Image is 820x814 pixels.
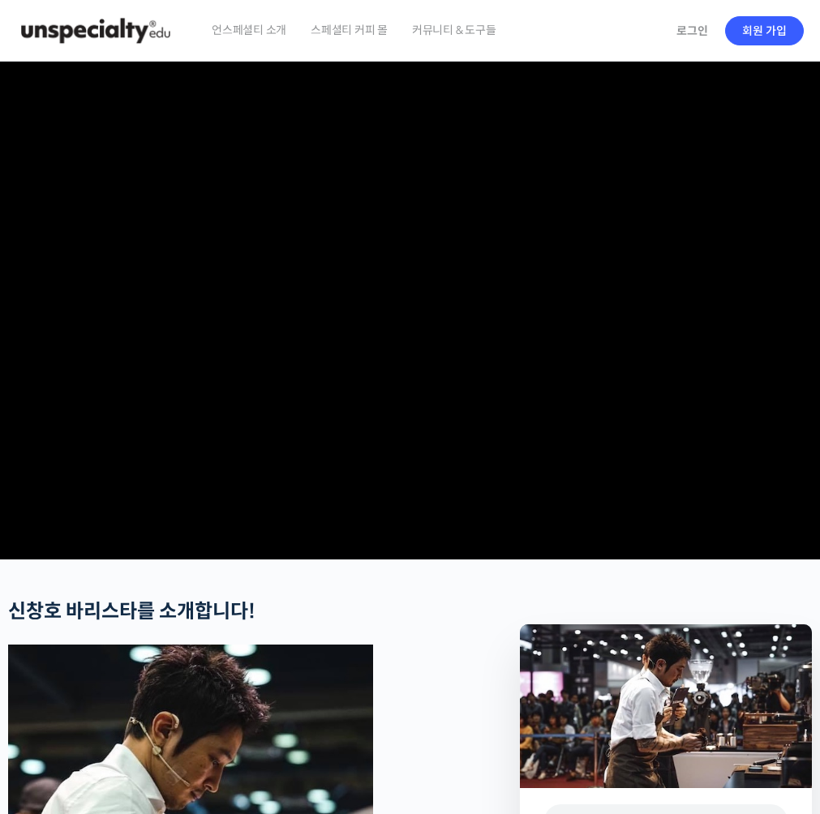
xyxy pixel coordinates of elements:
[667,12,718,49] a: 로그인
[8,599,255,623] strong: 신창호 바리스타를 소개합니다!
[725,16,804,45] a: 회원 가입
